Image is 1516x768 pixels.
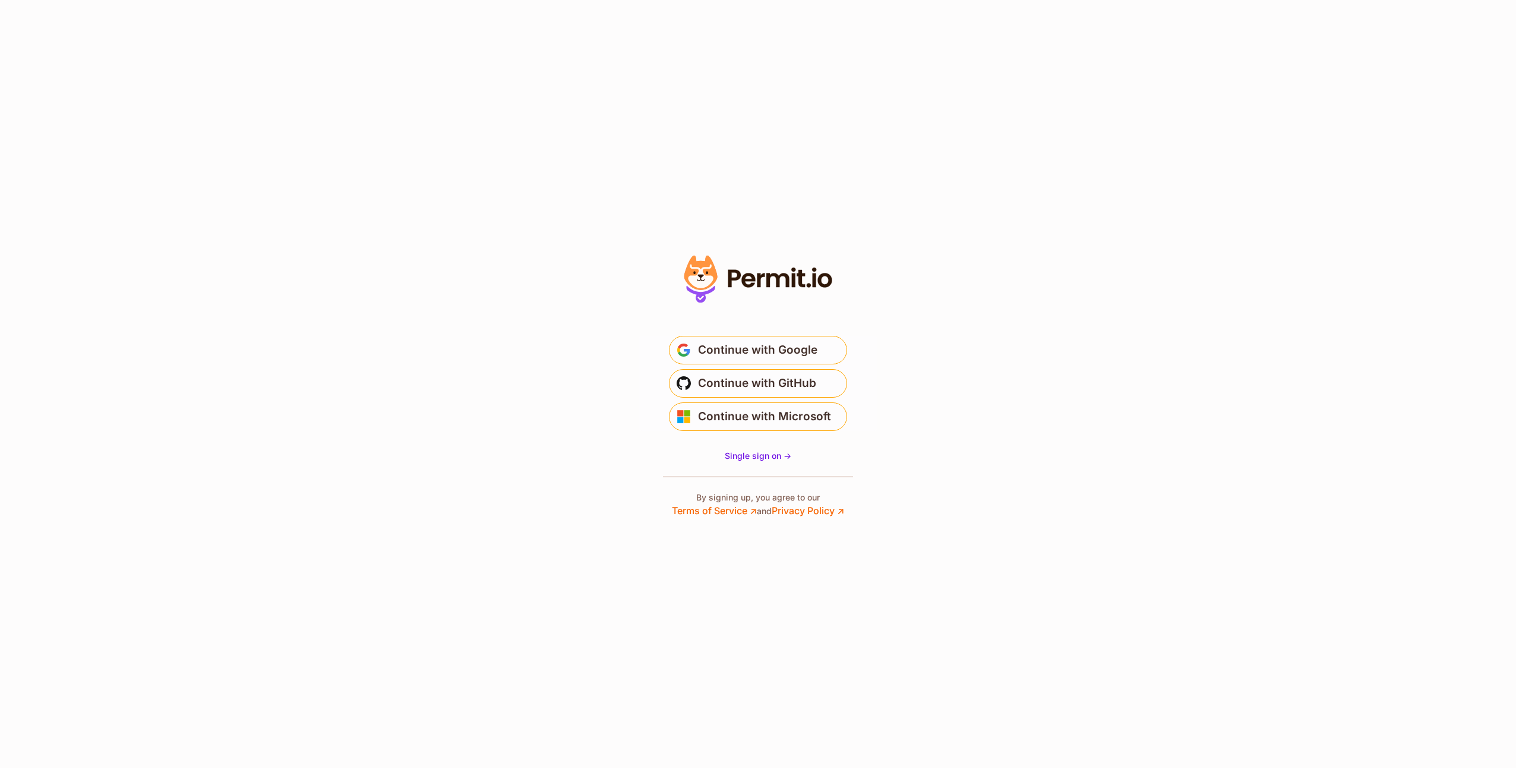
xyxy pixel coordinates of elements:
[698,374,816,393] span: Continue with GitHub
[672,505,757,517] a: Terms of Service ↗
[669,336,847,364] button: Continue with Google
[672,492,844,518] p: By signing up, you agree to our and
[725,450,791,462] a: Single sign on ->
[669,369,847,398] button: Continue with GitHub
[698,407,831,426] span: Continue with Microsoft
[698,341,817,360] span: Continue with Google
[725,451,791,461] span: Single sign on ->
[772,505,844,517] a: Privacy Policy ↗
[669,402,847,431] button: Continue with Microsoft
